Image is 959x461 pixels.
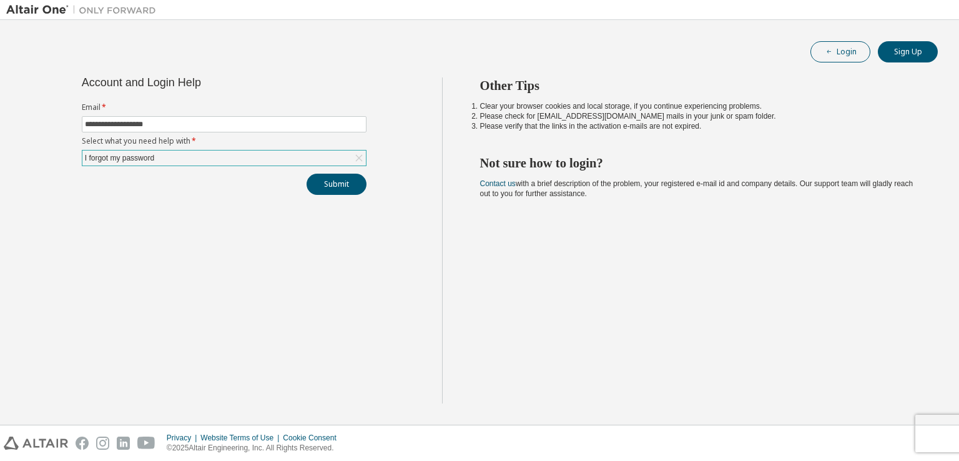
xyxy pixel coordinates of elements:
[810,41,870,62] button: Login
[878,41,938,62] button: Sign Up
[480,101,916,111] li: Clear your browser cookies and local storage, if you continue experiencing problems.
[307,174,366,195] button: Submit
[283,433,343,443] div: Cookie Consent
[76,437,89,450] img: facebook.svg
[167,433,200,443] div: Privacy
[480,155,916,171] h2: Not sure how to login?
[117,437,130,450] img: linkedin.svg
[82,102,366,112] label: Email
[480,179,913,198] span: with a brief description of the problem, your registered e-mail id and company details. Our suppo...
[480,111,916,121] li: Please check for [EMAIL_ADDRESS][DOMAIN_NAME] mails in your junk or spam folder.
[83,151,156,165] div: I forgot my password
[4,437,68,450] img: altair_logo.svg
[82,136,366,146] label: Select what you need help with
[82,151,366,166] div: I forgot my password
[82,77,310,87] div: Account and Login Help
[480,179,516,188] a: Contact us
[6,4,162,16] img: Altair One
[200,433,283,443] div: Website Terms of Use
[480,77,916,94] h2: Other Tips
[167,443,344,454] p: © 2025 Altair Engineering, Inc. All Rights Reserved.
[480,121,916,131] li: Please verify that the links in the activation e-mails are not expired.
[96,437,109,450] img: instagram.svg
[137,437,155,450] img: youtube.svg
